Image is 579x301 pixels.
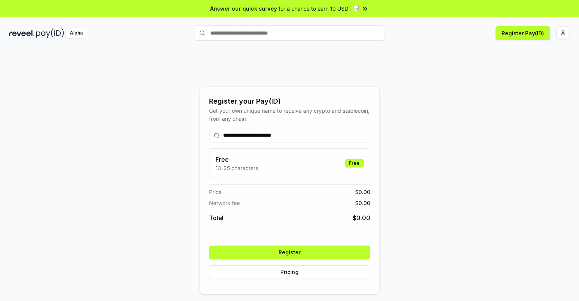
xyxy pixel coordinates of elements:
[355,188,370,196] span: $ 0.00
[496,26,550,40] button: Register Pay(ID)
[209,96,370,107] div: Register your Pay(ID)
[209,188,222,196] span: Price
[9,28,35,38] img: reveel_dark
[345,159,364,167] div: Free
[209,107,370,123] div: Get your own unique name to receive any crypto and stablecoin, from any chain
[36,28,64,38] img: pay_id
[216,164,258,172] p: 13-25 characters
[209,213,223,222] span: Total
[209,265,370,279] button: Pricing
[210,5,277,13] span: Answer our quick survey
[278,5,360,13] span: for a chance to earn 10 USDT 📝
[355,199,370,207] span: $ 0.00
[352,213,370,222] span: $ 0.00
[209,199,240,207] span: Network fee
[216,155,258,164] h3: Free
[66,28,87,38] div: Alpha
[209,246,370,259] button: Register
